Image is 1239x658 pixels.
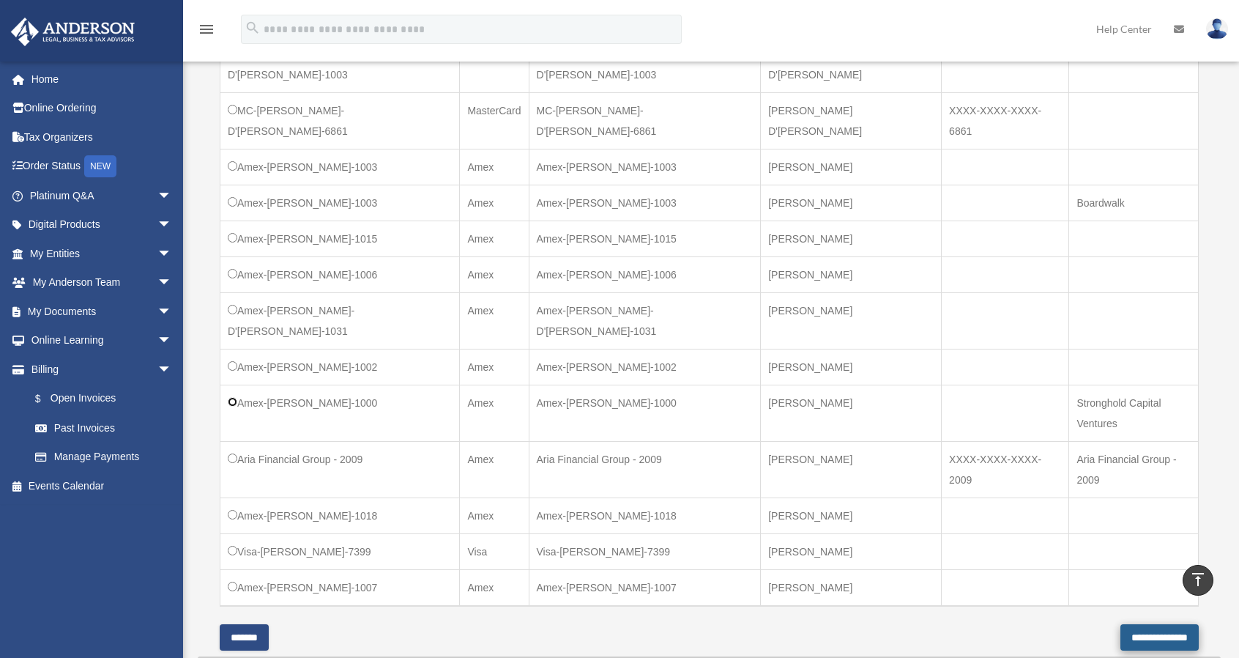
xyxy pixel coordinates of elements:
[761,221,942,256] td: [PERSON_NAME]
[198,21,215,38] i: menu
[1069,185,1199,221] td: Boardwalk
[10,471,194,500] a: Events Calendar
[529,385,761,441] td: Amex-[PERSON_NAME]-1000
[761,533,942,569] td: [PERSON_NAME]
[1206,18,1228,40] img: User Pic
[220,256,460,292] td: Amex-[PERSON_NAME]-1006
[10,94,194,123] a: Online Ordering
[157,326,187,356] span: arrow_drop_down
[1189,571,1207,588] i: vertical_align_top
[942,441,1069,498] td: XXXX-XXXX-XXXX-2009
[761,185,942,221] td: [PERSON_NAME]
[220,149,460,185] td: Amex-[PERSON_NAME]-1003
[529,256,761,292] td: Amex-[PERSON_NAME]-1006
[761,498,942,533] td: [PERSON_NAME]
[529,533,761,569] td: Visa-[PERSON_NAME]-7399
[84,155,116,177] div: NEW
[761,349,942,385] td: [PERSON_NAME]
[460,533,529,569] td: Visa
[529,498,761,533] td: Amex-[PERSON_NAME]-1018
[220,292,460,349] td: Amex-[PERSON_NAME]-D'[PERSON_NAME]-1031
[10,239,194,268] a: My Entitiesarrow_drop_down
[220,533,460,569] td: Visa-[PERSON_NAME]-7399
[460,292,529,349] td: Amex
[1069,385,1199,441] td: Stronghold Capital Ventures
[761,36,942,92] td: [PERSON_NAME] D'[PERSON_NAME]
[21,413,187,443] a: Past Invoices
[460,441,529,498] td: Amex
[220,92,460,149] td: MC-[PERSON_NAME]-D'[PERSON_NAME]-6861
[1183,565,1213,596] a: vertical_align_top
[198,26,215,38] a: menu
[529,185,761,221] td: Amex-[PERSON_NAME]-1003
[10,297,194,326] a: My Documentsarrow_drop_down
[761,292,942,349] td: [PERSON_NAME]
[761,256,942,292] td: [PERSON_NAME]
[942,92,1069,149] td: XXXX-XXXX-XXXX-6861
[460,185,529,221] td: Amex
[220,349,460,385] td: Amex-[PERSON_NAME]-1002
[220,221,460,256] td: Amex-[PERSON_NAME]-1015
[10,268,194,297] a: My Anderson Teamarrow_drop_down
[21,443,187,472] a: Manage Payments
[529,349,761,385] td: Amex-[PERSON_NAME]-1002
[220,185,460,221] td: Amex-[PERSON_NAME]-1003
[460,149,529,185] td: Amex
[529,569,761,606] td: Amex-[PERSON_NAME]-1007
[157,181,187,211] span: arrow_drop_down
[761,149,942,185] td: [PERSON_NAME]
[460,36,529,92] td: Amex
[460,569,529,606] td: Amex
[21,384,179,414] a: $Open Invoices
[157,239,187,269] span: arrow_drop_down
[460,92,529,149] td: MasterCard
[157,268,187,298] span: arrow_drop_down
[157,210,187,240] span: arrow_drop_down
[761,92,942,149] td: [PERSON_NAME] D'[PERSON_NAME]
[220,441,460,498] td: Aria Financial Group - 2009
[761,569,942,606] td: [PERSON_NAME]
[460,349,529,385] td: Amex
[761,385,942,441] td: [PERSON_NAME]
[10,122,194,152] a: Tax Organizers
[10,64,194,94] a: Home
[460,498,529,533] td: Amex
[460,256,529,292] td: Amex
[10,355,187,384] a: Billingarrow_drop_down
[220,36,460,92] td: Amex-[PERSON_NAME]-D'[PERSON_NAME]-1003
[761,441,942,498] td: [PERSON_NAME]
[43,390,51,408] span: $
[10,152,194,182] a: Order StatusNEW
[529,441,761,498] td: Aria Financial Group - 2009
[220,498,460,533] td: Amex-[PERSON_NAME]-1018
[460,385,529,441] td: Amex
[1069,36,1199,92] td: Vortice
[529,36,761,92] td: Amex-[PERSON_NAME]-D'[PERSON_NAME]-1003
[157,355,187,385] span: arrow_drop_down
[529,92,761,149] td: MC-[PERSON_NAME]-D'[PERSON_NAME]-6861
[10,326,194,355] a: Online Learningarrow_drop_down
[245,20,261,36] i: search
[1069,441,1199,498] td: Aria Financial Group - 2009
[529,149,761,185] td: Amex-[PERSON_NAME]-1003
[220,385,460,441] td: Amex-[PERSON_NAME]-1000
[7,18,139,46] img: Anderson Advisors Platinum Portal
[529,221,761,256] td: Amex-[PERSON_NAME]-1015
[220,569,460,606] td: Amex-[PERSON_NAME]-1007
[10,181,194,210] a: Platinum Q&Aarrow_drop_down
[10,210,194,240] a: Digital Productsarrow_drop_down
[460,221,529,256] td: Amex
[529,292,761,349] td: Amex-[PERSON_NAME]-D'[PERSON_NAME]-1031
[157,297,187,327] span: arrow_drop_down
